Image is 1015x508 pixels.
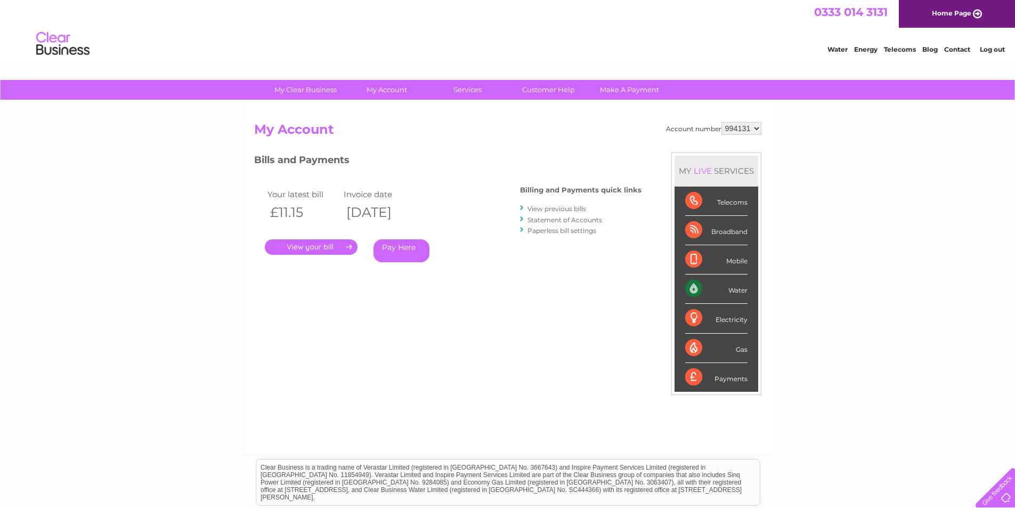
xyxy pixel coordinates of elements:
[922,45,938,53] a: Blog
[675,156,758,186] div: MY SERVICES
[505,80,592,100] a: Customer Help
[685,245,748,275] div: Mobile
[685,334,748,363] div: Gas
[685,187,748,216] div: Telecoms
[527,227,596,235] a: Paperless bill settings
[262,80,350,100] a: My Clear Business
[854,45,878,53] a: Energy
[341,187,418,201] td: Invoice date
[265,201,342,223] th: £11.15
[685,363,748,392] div: Payments
[254,152,642,171] h3: Bills and Payments
[527,205,586,213] a: View previous bills
[827,45,848,53] a: Water
[685,304,748,333] div: Electricity
[343,80,431,100] a: My Account
[36,28,90,60] img: logo.png
[685,275,748,304] div: Water
[666,122,761,135] div: Account number
[814,5,888,19] a: 0333 014 3131
[256,6,760,52] div: Clear Business is a trading name of Verastar Limited (registered in [GEOGRAPHIC_DATA] No. 3667643...
[265,239,358,255] a: .
[265,187,342,201] td: Your latest bill
[520,186,642,194] h4: Billing and Payments quick links
[424,80,511,100] a: Services
[373,239,429,262] a: Pay Here
[944,45,970,53] a: Contact
[980,45,1005,53] a: Log out
[527,216,602,224] a: Statement of Accounts
[692,166,714,176] div: LIVE
[341,201,418,223] th: [DATE]
[884,45,916,53] a: Telecoms
[254,122,761,142] h2: My Account
[685,216,748,245] div: Broadband
[586,80,673,100] a: Make A Payment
